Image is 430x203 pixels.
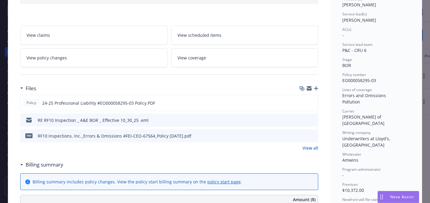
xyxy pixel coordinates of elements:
span: Policy [25,100,37,106]
span: Amwins [342,157,358,163]
span: Writing company [342,130,371,135]
span: Stage [342,57,352,62]
button: preview file [310,117,316,123]
span: Carrier [342,109,354,114]
span: Policy number [342,72,366,77]
span: [PERSON_NAME] [342,17,376,23]
div: RE RF10 Inspection _ A&E BOR _ Effective 10_30_25 .eml [38,117,149,123]
h3: Files [26,84,36,92]
div: Billing summary includes policy changes. View the policy start billing summary on the . [33,179,242,185]
span: View scheduled items [177,32,221,38]
button: download file [301,133,306,139]
span: Underwriters at Lloyd's, [GEOGRAPHIC_DATA] [342,136,391,148]
button: download file [300,100,305,106]
span: $10,372.00 [342,187,364,193]
span: [PERSON_NAME] of [GEOGRAPHIC_DATA] [342,114,384,126]
a: policy start page [207,179,241,185]
span: View claims [27,32,50,38]
div: Billing summary [20,161,63,169]
span: EO000058295-03 [342,78,376,83]
button: preview file [310,133,316,139]
div: RF10 Inspections, Inc._Errors & Omissions #FEI-CEO-67564_Policy [DATE].pdf [38,133,191,139]
span: Nova Assist [390,194,414,199]
button: preview file [310,100,315,106]
span: - [342,32,344,38]
div: Files [20,84,36,92]
a: View claims [20,26,168,45]
span: Newfront will file state taxes and fees [342,197,405,202]
span: AC(s) [342,27,351,32]
span: [PERSON_NAME] [342,2,376,8]
button: Nova Assist [378,191,419,203]
span: View policy changes [27,55,67,61]
a: View all [303,145,318,151]
button: download file [301,117,306,123]
span: BOR [342,62,351,68]
div: Pollution [342,99,410,105]
span: View coverage [177,55,206,61]
span: Service lead team [342,42,372,47]
span: Lines of coverage [342,87,372,92]
div: Errors and Omissions [342,92,410,99]
span: Service lead(s) [342,11,367,17]
span: 24-25 Professional Liability #EO000058295-03 Policy.PDF [42,100,155,106]
span: Premium [342,182,358,187]
div: Drag to move [378,191,385,203]
span: Amount ($) [293,196,315,203]
span: - [342,172,344,178]
span: P&C - CRU 6 [342,47,366,53]
a: View coverage [171,48,319,67]
a: View scheduled items [171,26,319,45]
span: Wholesaler [342,152,361,157]
span: pdf [25,133,33,138]
a: View policy changes [20,48,168,67]
span: Program administrator [342,167,381,172]
h3: Billing summary [26,161,63,169]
